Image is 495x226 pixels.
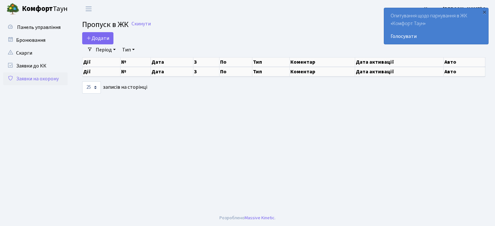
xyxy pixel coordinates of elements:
[120,44,137,55] a: Тип
[81,4,97,14] button: Переключити навігацію
[252,67,290,77] th: Тип
[193,58,219,67] th: З
[82,58,121,67] th: Дії
[151,58,193,67] th: Дата
[22,4,68,14] span: Таун
[121,58,151,67] th: №
[3,34,68,47] a: Бронювання
[151,67,193,77] th: Дата
[444,67,485,77] th: Авто
[17,24,61,31] span: Панель управління
[3,72,68,85] a: Заявки на охорону
[82,81,147,94] label: записів на сторінці
[444,58,485,67] th: Авто
[82,81,101,94] select: записів на сторінці
[219,67,252,77] th: По
[245,214,275,221] a: Massive Kinetic
[6,3,19,15] img: logo.png
[384,8,488,44] div: Опитування щодо паркування в ЖК «Комфорт Таун»
[3,59,68,72] a: Заявки до КК
[93,44,118,55] a: Період
[290,58,355,67] th: Коментар
[131,21,151,27] a: Скинути
[391,32,482,40] a: Голосувати
[82,19,129,30] span: Пропуск в ЖК
[193,67,219,77] th: З
[219,58,252,67] th: По
[424,5,487,13] a: Цитрус [PERSON_NAME] А.
[82,67,121,77] th: Дії
[86,35,109,42] span: Додати
[355,58,443,67] th: Дата активації
[290,67,355,77] th: Коментар
[82,32,113,44] a: Додати
[3,47,68,59] a: Скарги
[481,9,488,15] div: ×
[121,67,151,77] th: №
[22,4,53,14] b: Комфорт
[355,67,443,77] th: Дата активації
[219,214,276,221] div: Розроблено .
[252,58,290,67] th: Тип
[3,21,68,34] a: Панель управління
